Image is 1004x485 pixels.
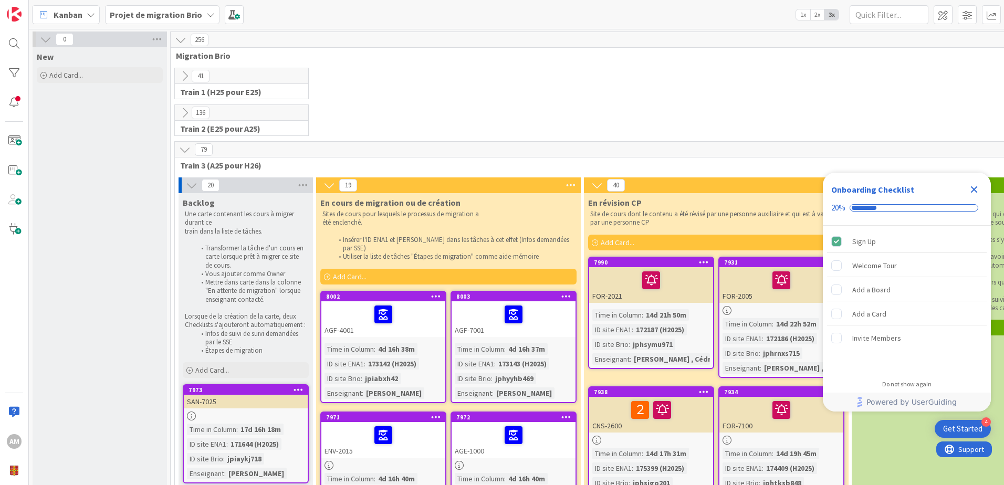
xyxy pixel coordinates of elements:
span: : [223,453,225,465]
div: ID site Brio [723,347,759,359]
div: Add a Card is incomplete. [827,302,987,325]
div: Time in Column [455,343,504,355]
a: 7990FOR-2021Time in Column:14d 21h 50mID site ENA1:172187 (H2025)ID site Brio:jphsymu971Enseignan... [588,257,714,369]
div: Checklist progress: 20% [831,203,982,213]
div: 172186 (H2025) [764,333,817,344]
span: 1x [796,9,810,20]
p: train dans la liste de tâches. [185,227,307,236]
span: : [374,473,375,484]
div: Enseignant [187,468,224,479]
div: 8003 [452,292,576,301]
div: AGF-4001 [321,301,445,337]
div: ID site ENA1 [455,358,494,370]
li: Étapes de migration [195,346,307,355]
span: : [362,387,363,399]
div: Open Get Started checklist, remaining modules: 4 [935,420,991,438]
span: : [361,373,362,384]
div: Time in Column [455,473,504,484]
span: : [760,362,761,374]
div: 7938 [594,388,713,396]
div: Checklist items [823,226,991,373]
div: FOR-7100 [719,397,843,433]
div: 7990 [589,258,713,267]
div: ID site ENA1 [723,462,762,474]
span: : [494,358,496,370]
b: Projet de migration Brio [110,9,202,20]
span: : [762,462,764,474]
span: : [772,448,773,459]
span: En révision CP [588,197,642,208]
div: Time in Column [723,448,772,459]
div: 7972 [452,413,576,422]
div: 4d 16h 38m [375,343,417,355]
span: : [491,373,493,384]
div: 7973 [184,385,308,395]
div: 8002 [326,293,445,300]
span: : [364,358,365,370]
li: Vous ajouter comme Owner [195,270,307,278]
div: ID site Brio [325,373,361,384]
div: Time in Column [592,309,642,321]
span: Powered by UserGuiding [866,396,957,408]
div: 7934 [719,387,843,397]
div: 8003 [456,293,576,300]
div: 172187 (H2025) [633,324,687,335]
span: : [642,448,643,459]
span: Add Card... [333,272,367,281]
span: : [504,343,506,355]
span: Add Card... [601,238,634,247]
span: 40 [607,179,625,192]
a: 8003AGF-7001Time in Column:4d 16h 37mID site ENA1:173143 (H2025)ID site Brio:jphyyhb469Enseignant... [451,291,577,403]
div: [PERSON_NAME] [494,387,555,399]
div: 7971 [326,414,445,421]
div: [PERSON_NAME] [363,387,424,399]
p: Sites de cours pour lesquels le processus de migration a [322,210,574,218]
span: 3x [824,9,839,20]
div: jpiaykj718 [225,453,264,465]
li: Infos de suivi de suivi demandées par le SSE [195,330,307,347]
div: Add a Board [852,283,891,296]
span: : [762,333,764,344]
div: jpiabxh42 [362,373,401,384]
li: Transformer la tâche d'un cours en carte lorsque prêt à migrer ce site de cours. [195,244,307,270]
div: Welcome Tour [852,259,897,272]
span: Kanban [54,8,82,21]
span: Backlog [183,197,215,208]
span: 79 [195,143,213,156]
div: 7971 [321,413,445,422]
div: FOR-2021 [589,267,713,303]
div: 173142 (H2025) [365,358,419,370]
a: Powered by UserGuiding [828,393,986,412]
div: Time in Column [592,448,642,459]
span: 2x [810,9,824,20]
div: 4d 16h 40m [506,473,548,484]
div: 8002AGF-4001 [321,292,445,337]
div: Enseignant [592,353,630,365]
div: jphrnxs715 [760,347,802,359]
div: 20% [831,203,845,213]
div: [PERSON_NAME] , Cédr... [761,362,850,374]
div: Enseignant [455,387,492,399]
input: Quick Filter... [850,5,928,24]
div: ID site ENA1 [592,324,632,335]
div: Time in Column [187,424,236,435]
div: Sign Up [852,235,876,248]
div: Close Checklist [966,181,982,198]
div: [PERSON_NAME] , Cédr... [631,353,719,365]
div: AM [7,434,22,449]
div: SAN-7025 [184,395,308,408]
div: Time in Column [325,473,374,484]
div: 7934FOR-7100 [719,387,843,433]
div: Checklist Container [823,173,991,412]
span: : [492,387,494,399]
span: 19 [339,179,357,192]
div: Time in Column [325,343,374,355]
p: Lorsque de la création de la carte, deux Checklists s'ajouteront automatiquement : [185,312,307,330]
div: 7971ENV-2015 [321,413,445,458]
div: ID site Brio [187,453,223,465]
div: 7938 [589,387,713,397]
div: 17d 16h 18m [238,424,284,435]
span: : [236,424,238,435]
span: New [37,51,54,62]
a: 7931FOR-2005Time in Column:14d 22h 52mID site ENA1:172186 (H2025)ID site Brio:jphrnxs715Enseignan... [718,257,844,378]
